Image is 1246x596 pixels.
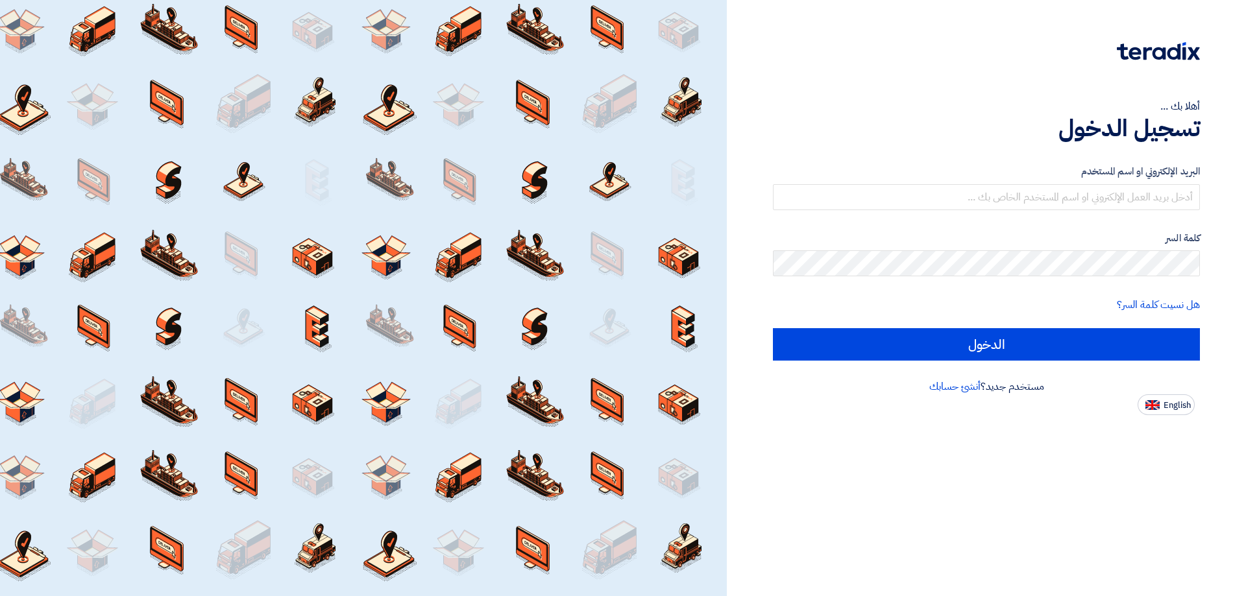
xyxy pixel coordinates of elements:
[773,164,1200,179] label: البريد الإلكتروني او اسم المستخدم
[773,184,1200,210] input: أدخل بريد العمل الإلكتروني او اسم المستخدم الخاص بك ...
[773,231,1200,246] label: كلمة السر
[773,379,1200,394] div: مستخدم جديد؟
[1117,42,1200,60] img: Teradix logo
[773,328,1200,361] input: الدخول
[1117,297,1200,313] a: هل نسيت كلمة السر؟
[929,379,981,394] a: أنشئ حسابك
[1164,401,1191,410] span: English
[773,114,1200,143] h1: تسجيل الدخول
[1145,400,1160,410] img: en-US.png
[773,99,1200,114] div: أهلا بك ...
[1138,394,1195,415] button: English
